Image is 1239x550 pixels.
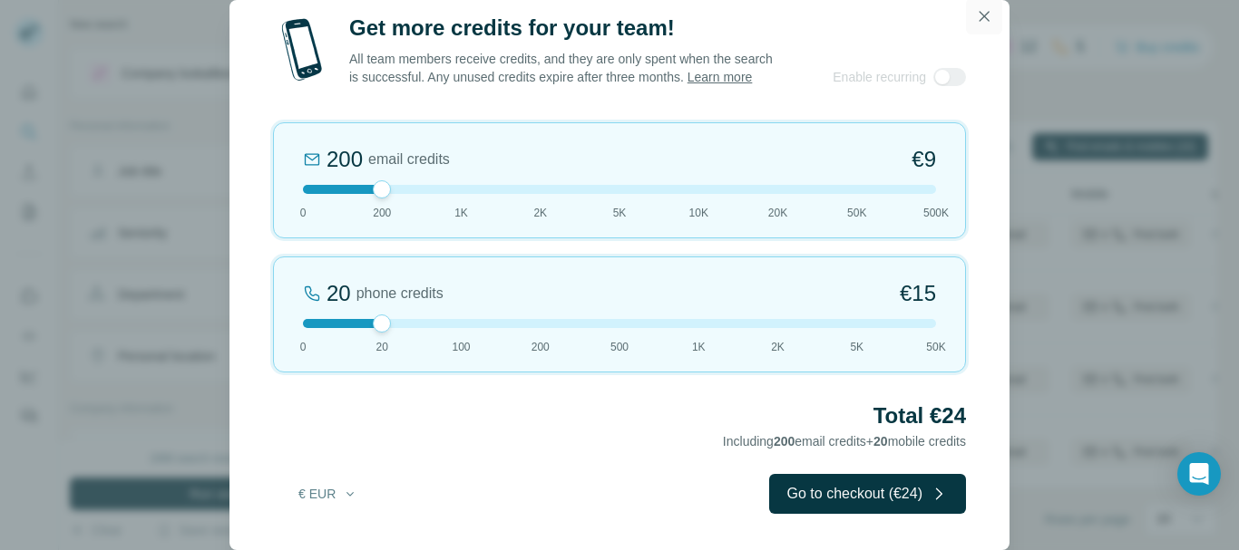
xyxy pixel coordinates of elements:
span: 50K [926,339,945,355]
div: 20 [327,279,351,308]
span: 200 [532,339,550,355]
div: Open Intercom Messenger [1177,452,1221,496]
span: phone credits [356,283,444,304]
span: 5K [850,339,863,355]
a: Learn more [688,70,753,84]
span: 500K [923,205,949,221]
span: 500 [610,339,629,355]
span: 10K [689,205,708,221]
p: All team members receive credits, and they are only spent when the search is successful. Any unus... [349,50,775,86]
span: 1K [454,205,468,221]
span: €15 [900,279,936,308]
span: Including email credits + mobile credits [723,434,966,449]
button: € EUR [286,478,370,510]
span: 0 [300,205,307,221]
img: mobile-phone [273,14,331,86]
span: 5K [613,205,627,221]
span: email credits [368,149,450,170]
h2: Total €24 [273,401,966,430]
span: 0 [300,339,307,355]
span: 200 [373,205,391,221]
span: €9 [912,145,936,174]
span: 20 [376,339,388,355]
span: 20K [768,205,787,221]
span: 100 [452,339,470,355]
span: 200 [774,434,795,449]
span: 1K [692,339,706,355]
span: 20 [873,434,888,449]
span: 2K [771,339,785,355]
span: Enable recurring [833,68,926,86]
div: 200 [327,145,363,174]
span: 2K [533,205,547,221]
span: 50K [847,205,866,221]
button: Go to checkout (€24) [769,474,966,514]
